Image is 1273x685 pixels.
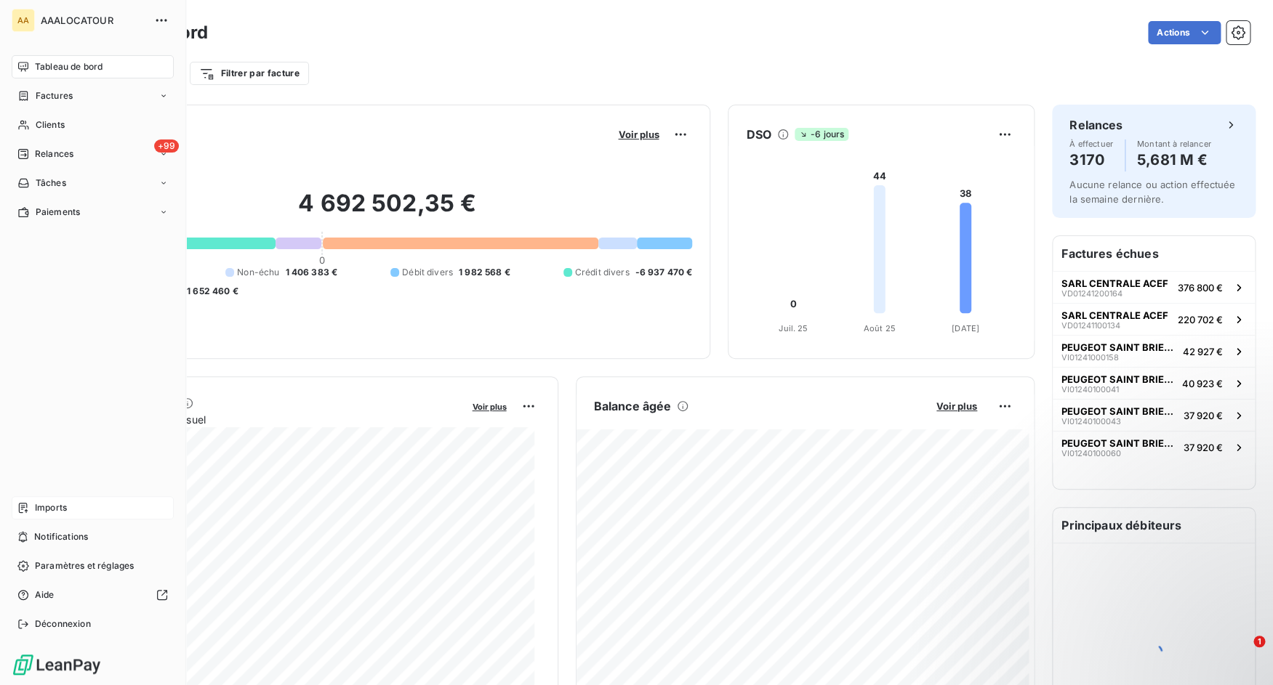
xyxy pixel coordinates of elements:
span: Tâches [36,177,66,190]
span: VI01241000158 [1061,353,1119,362]
span: VI01240100041 [1061,385,1119,394]
iframe: Intercom live chat [1224,636,1258,670]
span: 1 406 383 € [285,266,337,279]
span: -6 jours [795,128,848,141]
span: 220 702 € [1178,314,1223,325]
h6: Principaux débiteurs [1053,508,1255,543]
span: 37 920 € [1184,410,1223,421]
h4: 5,681 M € [1137,148,1211,171]
button: Voir plus [468,400,511,413]
button: Actions [1148,21,1221,44]
span: +99 [154,139,179,153]
h6: Factures échues [1053,236,1255,271]
span: Factures [36,89,73,102]
span: Voir plus [618,129,659,140]
tspan: [DATE] [952,323,979,333]
button: PEUGEOT SAINT BRIEUC (GEMY)VI0124010004140 923 € [1053,367,1255,399]
span: VD01241100134 [1061,321,1120,330]
span: AAALOCATOUR [41,15,145,26]
h2: 4 692 502,35 € [82,189,692,232]
span: 1 [1253,636,1265,647]
button: Filtrer par facture [190,62,309,85]
h6: Relances [1069,116,1123,134]
span: Débit divers [402,266,453,279]
span: Crédit divers [575,266,630,279]
img: Logo LeanPay [12,653,102,676]
h4: 3170 [1069,148,1113,171]
iframe: Intercom notifications message [982,544,1273,646]
span: PEUGEOT SAINT BRIEUC (GEMY) [1061,437,1178,449]
span: Tableau de bord [35,60,103,73]
span: Aucune relance ou action effectuée la semaine dernière. [1069,179,1235,205]
span: 376 800 € [1178,282,1223,293]
span: Relances [35,147,73,161]
button: Voir plus [614,128,663,141]
span: Déconnexion [35,617,91,631]
tspan: Juil. 25 [779,323,808,333]
button: SARL CENTRALE ACEFVD01241200164376 800 € [1053,271,1255,303]
span: Montant à relancer [1137,139,1211,148]
button: Voir plus [932,400,981,413]
span: 37 920 € [1184,442,1223,453]
span: Voir plus [936,400,977,412]
span: PEUGEOT SAINT BRIEUC (GEMY) [1061,341,1177,353]
h6: DSO [746,126,771,143]
span: VI01240100060 [1061,449,1121,458]
span: Clients [36,118,65,131]
span: Chiffre d'affaires mensuel [82,412,462,427]
span: PEUGEOT SAINT BRIEUC (GEMY) [1061,373,1176,385]
span: VD01241200164 [1061,289,1123,298]
span: Non-échu [237,266,279,279]
button: PEUGEOT SAINT BRIEUC (GEMY)VI0124010006037 920 € [1053,431,1255,463]
span: À effectuer [1069,139,1113,148]
span: Paramètres et réglages [35,559,134,572]
h6: Balance âgée [594,397,672,415]
a: Aide [12,583,174,607]
button: SARL CENTRALE ACEFVD01241100134220 702 € [1053,303,1255,335]
span: Voir plus [473,402,507,412]
span: Aide [35,588,55,601]
button: PEUGEOT SAINT BRIEUC (GEMY)VI0124100015842 927 € [1053,335,1255,367]
span: PEUGEOT SAINT BRIEUC (GEMY) [1061,405,1178,417]
span: Paiements [36,206,80,219]
span: 40 923 € [1182,378,1223,389]
span: -6 937 470 € [635,266,693,279]
span: 42 927 € [1183,346,1223,357]
span: SARL CENTRALE ACEF [1061,277,1168,289]
span: 1 982 568 € [459,266,510,279]
span: -1 652 460 € [182,285,238,298]
tspan: Août 25 [864,323,896,333]
button: PEUGEOT SAINT BRIEUC (GEMY)VI0124010004337 920 € [1053,399,1255,431]
span: VI01240100043 [1061,417,1121,426]
span: 0 [319,254,325,266]
span: Notifications [34,530,88,543]
span: SARL CENTRALE ACEF [1061,309,1168,321]
div: AA [12,9,35,32]
span: Imports [35,501,67,514]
